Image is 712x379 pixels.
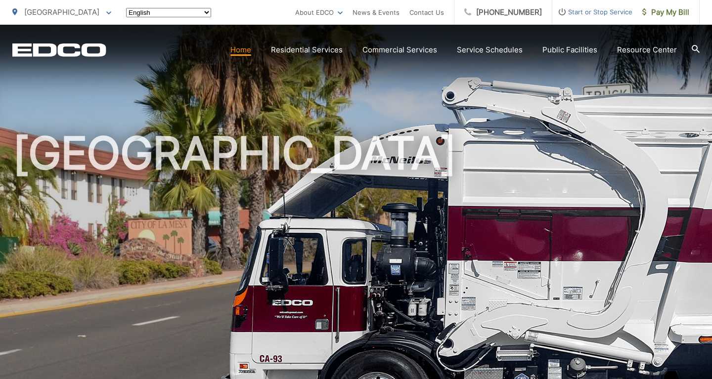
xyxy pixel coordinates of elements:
[24,7,99,17] span: [GEOGRAPHIC_DATA]
[271,44,343,56] a: Residential Services
[12,43,106,57] a: EDCD logo. Return to the homepage.
[295,6,343,18] a: About EDCO
[230,44,251,56] a: Home
[617,44,677,56] a: Resource Center
[409,6,444,18] a: Contact Us
[353,6,400,18] a: News & Events
[457,44,523,56] a: Service Schedules
[362,44,437,56] a: Commercial Services
[126,8,211,17] select: Select a language
[642,6,689,18] span: Pay My Bill
[542,44,597,56] a: Public Facilities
